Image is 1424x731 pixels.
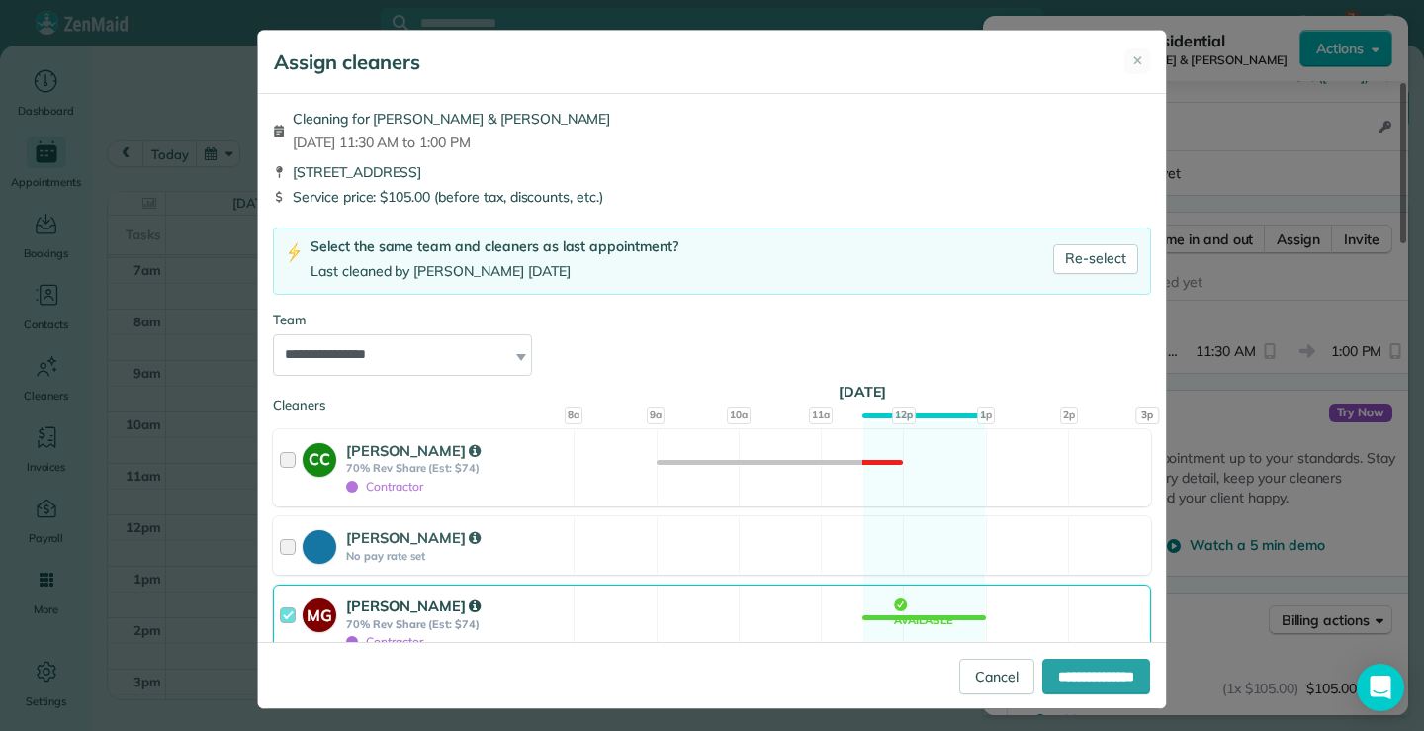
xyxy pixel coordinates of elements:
span: Contractor [346,479,423,494]
span: ✕ [1132,51,1143,71]
strong: 70% Rev Share (Est: $74) [346,461,568,475]
div: Service price: $105.00 (before tax, discounts, etc.) [273,187,1151,207]
strong: [PERSON_NAME] [346,528,481,547]
span: Cleaning for [PERSON_NAME] & [PERSON_NAME] [293,109,610,129]
div: Last cleaned by [PERSON_NAME] [DATE] [311,261,678,282]
strong: CC [303,443,336,472]
strong: [PERSON_NAME] [346,596,481,615]
strong: MG [303,598,336,627]
strong: 70% Rev Share (Est: $74) [346,617,568,631]
div: Select the same team and cleaners as last appointment? [311,236,678,257]
div: Open Intercom Messenger [1357,664,1404,711]
strong: [PERSON_NAME] [346,441,481,460]
div: Team [273,311,1151,330]
img: lightning-bolt-icon-94e5364df696ac2de96d3a42b8a9ff6ba979493684c50e6bbbcda72601fa0d29.png [286,242,303,263]
span: Contractor [346,634,423,649]
span: [DATE] 11:30 AM to 1:00 PM [293,133,610,152]
div: [STREET_ADDRESS] [273,162,1151,182]
a: Cancel [959,659,1034,694]
strong: No pay rate set [346,549,568,563]
a: Re-select [1053,244,1138,274]
div: Cleaners [273,396,1151,402]
h5: Assign cleaners [274,48,420,76]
